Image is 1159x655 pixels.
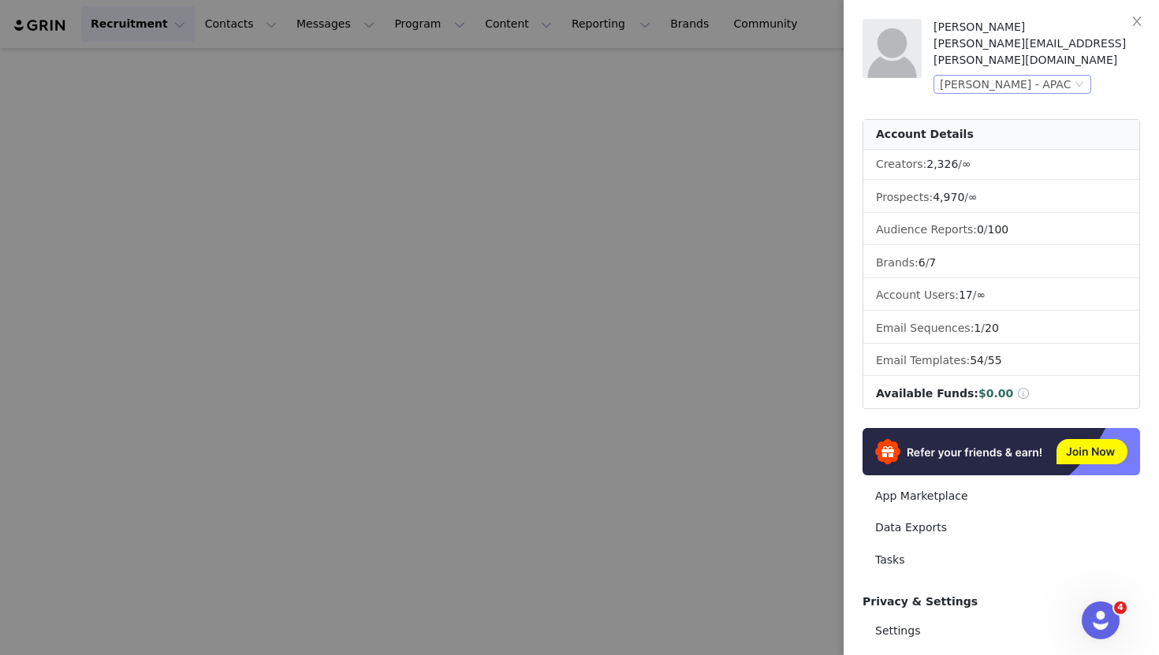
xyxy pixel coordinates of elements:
li: Audience Reports: / [863,215,1139,245]
span: 0 [977,223,984,236]
span: 6 [919,256,926,269]
span: 54 [970,354,984,367]
span: 55 [988,354,1002,367]
li: Email Sequences: [863,314,1139,344]
span: / [970,354,1001,367]
a: App Marketplace [863,482,1140,511]
img: placeholder-profile.jpg [863,19,922,78]
span: 100 [988,223,1009,236]
span: / [919,256,937,269]
span: 2,326 [926,158,958,170]
li: Brands: [863,248,1139,278]
span: / [974,322,998,334]
span: 20 [985,322,999,334]
li: Account Users: [863,281,1139,311]
a: Tasks [863,545,1140,575]
i: icon: down [1075,80,1084,91]
span: 7 [929,256,936,269]
i: icon: close [1131,15,1143,28]
li: Creators: [863,150,1139,180]
span: / [926,158,971,170]
span: / [959,288,986,301]
a: Data Exports [863,513,1140,542]
li: Email Templates: [863,346,1139,376]
iframe: Intercom live chat [1082,601,1120,639]
span: / [933,191,977,203]
span: $0.00 [978,387,1013,400]
img: Refer & Earn [863,428,1140,475]
span: 1 [974,322,981,334]
div: [PERSON_NAME] [934,19,1140,35]
a: Settings [863,616,1140,646]
span: ∞ [962,158,971,170]
span: Privacy & Settings [863,595,978,608]
li: Prospects: [863,183,1139,213]
span: ∞ [976,288,986,301]
div: [PERSON_NAME] - APAC [940,76,1071,93]
span: 4 [1114,601,1127,614]
span: 17 [959,288,973,301]
div: Account Details [863,120,1139,150]
div: [PERSON_NAME][EMAIL_ADDRESS][PERSON_NAME][DOMAIN_NAME] [934,35,1140,69]
span: 4,970 [933,191,964,203]
span: ∞ [968,191,978,203]
span: Available Funds: [876,387,978,400]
